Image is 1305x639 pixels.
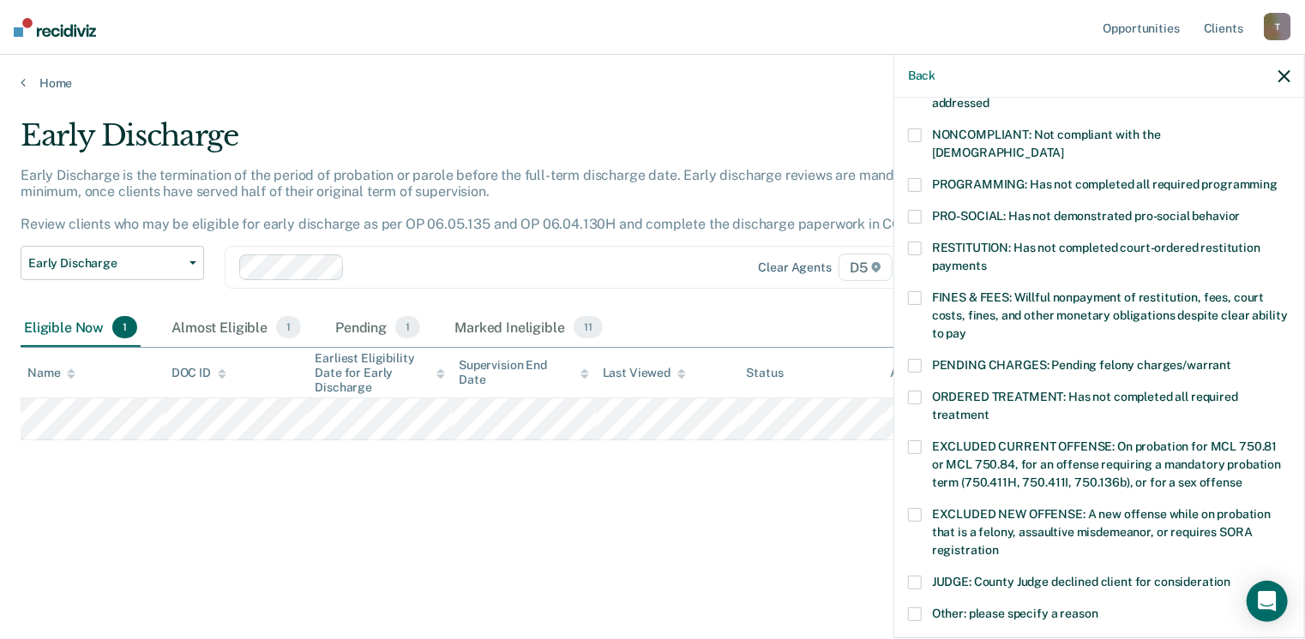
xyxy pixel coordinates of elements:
span: 1 [112,316,137,338]
div: Supervision End Date [459,358,589,387]
div: Earliest Eligibility Date for Early Discharge [315,351,445,394]
div: Early Discharge [21,118,1000,167]
span: PRO-SOCIAL: Has not demonstrated pro-social behavior [932,209,1241,223]
div: Last Viewed [603,366,686,380]
div: Open Intercom Messenger [1247,581,1288,622]
span: JUDGE: County Judge declined client for consideration [932,575,1231,588]
div: Marked Ineligible [451,309,605,347]
span: PROGRAMMING: Has not completed all required programming [932,177,1278,191]
div: DOC ID [171,366,226,380]
a: Home [21,75,1284,91]
div: Almost Eligible [168,309,304,347]
button: Back [908,69,935,83]
span: FINES & FEES: Willful nonpayment of restitution, fees, court costs, fines, and other monetary obl... [932,290,1288,340]
span: Other: please specify a reason [932,606,1098,620]
span: 1 [395,316,420,338]
div: T [1264,13,1291,40]
div: Status [747,366,784,380]
span: NONCOMPLIANT: Not compliant with the [DEMOGRAPHIC_DATA] [932,128,1161,159]
span: 11 [574,316,603,338]
div: Clear agents [759,260,832,275]
p: Early Discharge is the termination of the period of probation or parole before the full-term disc... [21,167,942,233]
div: Assigned to [890,366,971,380]
span: EXCLUDED CURRENT OFFENSE: On probation for MCL 750.81 or MCL 750.84, for an offense requiring a m... [932,439,1281,489]
span: 1 [276,316,301,338]
span: ORDERED TREATMENT: Has not completed all required treatment [932,390,1238,421]
div: Name [27,366,75,380]
span: RESTITUTION: Has not completed court-ordered restitution payments [932,241,1260,272]
span: EXCLUDED NEW OFFENSE: A new offense while on probation that is a felony, assaultive misdemeanor, ... [932,507,1271,557]
span: D5 [839,254,893,281]
span: PENDING CHARGES: Pending felony charges/warrant [932,358,1231,372]
img: Recidiviz [14,18,96,37]
span: Early Discharge [28,256,183,271]
div: Pending [332,309,424,347]
div: Eligible Now [21,309,141,347]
